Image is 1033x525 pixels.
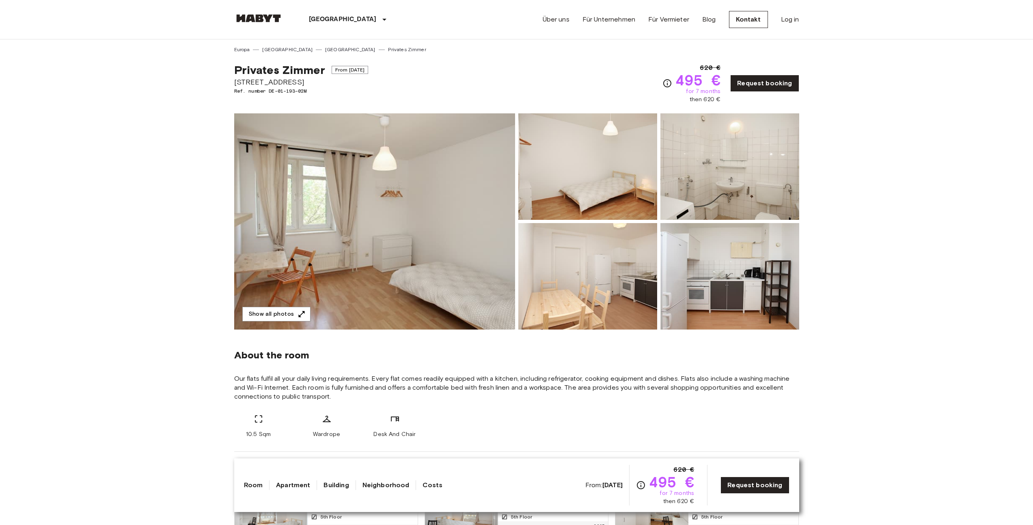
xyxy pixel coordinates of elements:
[373,430,416,438] span: Desk And Chair
[660,489,694,497] span: for 7 months
[246,430,271,438] span: 10.5 Sqm
[730,75,799,92] a: Request booking
[662,78,672,88] svg: Check cost overview for full price breakdown. Please note that discounts apply to new joiners onl...
[729,11,768,28] a: Kontakt
[686,87,720,95] span: for 7 months
[234,14,283,22] img: Habyt
[511,513,532,521] span: 5th Floor
[602,481,623,489] b: [DATE]
[518,113,657,220] img: Picture of unit DE-01-193-02M
[234,63,325,77] span: Privates Zimmer
[234,87,369,95] span: Ref. number DE-01-193-02M
[660,223,799,330] img: Picture of unit DE-01-193-02M
[720,477,789,494] a: Request booking
[313,430,340,438] span: Wardrope
[332,66,369,74] span: From [DATE]
[660,113,799,220] img: Picture of unit DE-01-193-02M
[242,307,311,322] button: Show all photos
[244,480,263,490] a: Room
[321,513,342,521] span: 5th Floor
[262,46,313,53] a: [GEOGRAPHIC_DATA]
[636,480,646,490] svg: Check cost overview for full price breakdown. Please note that discounts apply to new joiners onl...
[649,475,694,489] span: 495 €
[582,15,635,24] a: Für Unternehmen
[388,46,426,53] a: Privates Zimmer
[673,465,694,475] span: 620 €
[675,73,720,87] span: 495 €
[700,63,720,73] span: 620 €
[276,480,310,490] a: Apartment
[362,480,410,490] a: Neighborhood
[663,497,694,505] span: then 620 €
[234,46,250,53] a: Europa
[234,349,799,361] span: About the room
[518,223,657,330] img: Picture of unit DE-01-193-02M
[585,481,623,490] span: From:
[702,15,716,24] a: Blog
[690,95,721,104] span: then 620 €
[325,46,375,53] a: [GEOGRAPHIC_DATA]
[323,480,349,490] a: Building
[781,15,799,24] a: Log in
[543,15,569,24] a: Über uns
[423,480,442,490] a: Costs
[701,513,722,521] span: 5th Floor
[648,15,689,24] a: Für Vermieter
[234,113,515,330] img: Marketing picture of unit DE-01-193-02M
[234,77,369,87] span: [STREET_ADDRESS]
[234,374,799,401] span: Our flats fulfil all your daily living requirements. Every flat comes readily equipped with a kit...
[309,15,377,24] p: [GEOGRAPHIC_DATA]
